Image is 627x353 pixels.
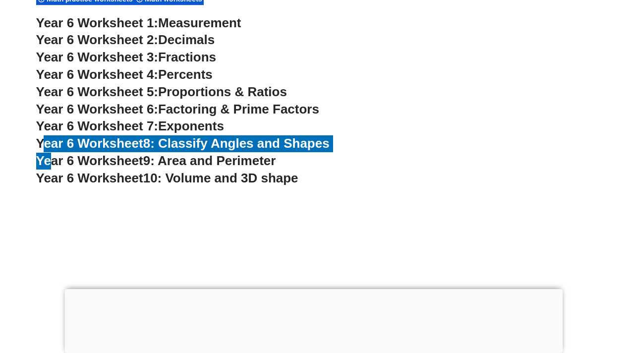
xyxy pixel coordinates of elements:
a: Year 6 Worksheet 4:Percents [36,67,213,82]
a: Year 6 Worksheet 1:Measurement [36,15,241,30]
span: Percents [158,67,213,82]
span: 8: Classify Angles and Shapes [143,136,330,151]
iframe: Advertisement [64,289,563,351]
a: Year 6 Worksheet 3:Fractions [36,50,216,64]
span: Factoring & Prime Factors [158,102,319,117]
span: Year 6 Worksheet 6: [36,102,159,117]
span: Year 6 Worksheet 2: [36,32,159,47]
a: Year 6 Worksheet 2:Decimals [36,32,215,47]
a: Year 6 Worksheet10: Volume and 3D shape [36,171,298,185]
span: Proportions & Ratios [158,84,287,99]
span: Year 6 Worksheet 4: [36,67,159,82]
span: Measurement [158,15,241,30]
span: Year 6 Worksheet 7: [36,118,159,133]
span: Decimals [158,32,215,47]
span: Year 6 Worksheet 1: [36,15,159,30]
a: Year 6 Worksheet8: Classify Angles and Shapes [36,136,330,151]
iframe: Chat Widget [457,241,627,353]
span: Year 6 Worksheet [36,171,143,185]
span: Year 6 Worksheet [36,153,143,168]
a: Year 6 Worksheet 7:Exponents [36,118,224,133]
iframe: Advertisement [16,197,611,336]
span: Year 6 Worksheet 5: [36,84,159,99]
span: Fractions [158,50,216,64]
span: 10: Volume and 3D shape [143,171,298,185]
span: Year 6 Worksheet [36,136,143,151]
a: Year 6 Worksheet9: Area and Perimeter [36,153,276,168]
a: Year 6 Worksheet 6:Factoring & Prime Factors [36,102,319,117]
span: Year 6 Worksheet 3: [36,50,159,64]
span: 9: Area and Perimeter [143,153,276,168]
span: Exponents [158,118,224,133]
a: Year 6 Worksheet 5:Proportions & Ratios [36,84,287,99]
